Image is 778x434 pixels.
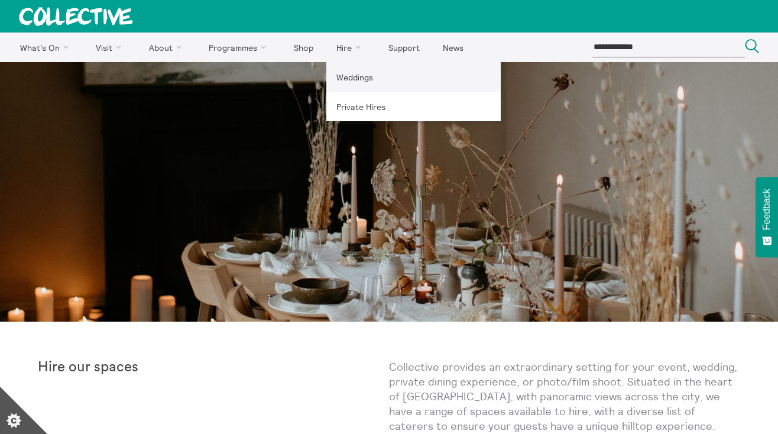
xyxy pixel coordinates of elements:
[86,33,137,62] a: Visit
[378,33,430,62] a: Support
[199,33,281,62] a: Programmes
[9,33,83,62] a: What's On
[389,359,740,434] p: Collective provides an extraordinary setting for your event, wedding, private dining experience, ...
[326,33,376,62] a: Hire
[326,62,501,92] a: Weddings
[761,189,772,230] span: Feedback
[432,33,474,62] a: News
[283,33,323,62] a: Shop
[756,177,778,257] button: Feedback - Show survey
[38,360,65,374] strong: Hire
[326,92,501,121] a: Private Hires
[138,33,196,62] a: About
[69,360,138,374] strong: our spaces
